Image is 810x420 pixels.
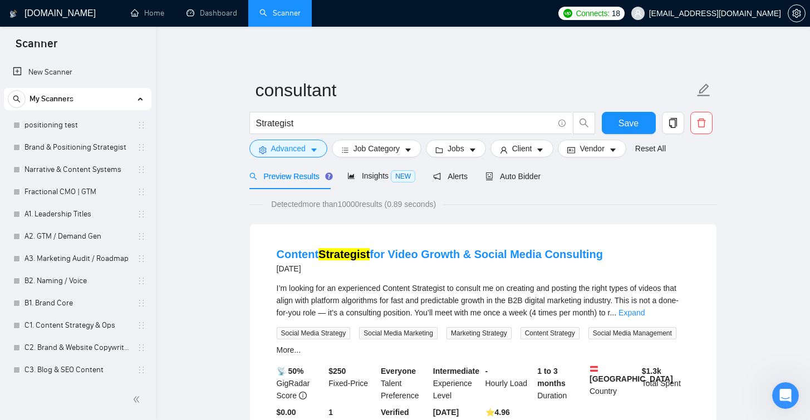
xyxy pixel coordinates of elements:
[277,345,301,354] a: More...
[537,367,566,388] b: 1 to 3 months
[391,170,415,182] span: NEW
[612,7,620,19] span: 18
[277,408,296,417] b: $0.00
[618,308,645,317] a: Expand
[435,146,443,154] span: folder
[536,146,544,154] span: caret-down
[788,9,806,18] a: setting
[277,282,690,319] div: I’m looking for an experienced Content Strategist to consult me on creating and posting the right...
[274,365,327,402] div: GigRadar Score
[590,365,598,373] img: 🇦🇹
[332,140,421,157] button: barsJob Categorycaret-down
[328,408,333,417] b: 1
[24,203,130,225] a: A1. Leadership Titles
[137,121,146,130] span: holder
[328,367,346,375] b: $ 250
[640,365,692,402] div: Total Spent
[8,90,26,108] button: search
[573,112,595,134] button: search
[485,367,488,375] b: -
[772,382,799,409] iframe: Intercom live chat
[483,365,536,402] div: Hourly Load
[404,146,412,154] span: caret-down
[341,146,349,154] span: bars
[558,140,626,157] button: idcardVendorcaret-down
[691,118,712,128] span: delete
[271,142,306,155] span: Advanced
[379,365,431,402] div: Talent Preference
[602,112,656,134] button: Save
[590,365,673,383] b: [GEOGRAPHIC_DATA]
[137,321,146,330] span: holder
[137,143,146,152] span: holder
[24,359,130,381] a: C3. Blog & SEO Content
[24,248,130,270] a: A3. Marketing Audit / Roadmap
[433,408,459,417] b: [DATE]
[249,172,330,181] span: Preview Results
[137,165,146,174] span: holder
[256,116,553,130] input: Search Freelance Jobs...
[324,171,334,181] div: Tooltip anchor
[433,172,441,180] span: notification
[249,140,327,157] button: settingAdvancedcaret-down
[446,327,512,339] span: Marketing Strategy
[469,146,477,154] span: caret-down
[7,36,66,59] span: Scanner
[259,8,301,18] a: searchScanner
[359,327,438,339] span: Social Media Marketing
[788,4,806,22] button: setting
[485,172,541,181] span: Auto Bidder
[381,367,416,375] b: Everyone
[433,172,468,181] span: Alerts
[448,142,464,155] span: Jobs
[186,8,237,18] a: dashboardDashboard
[634,9,642,17] span: user
[576,7,609,19] span: Connects:
[609,146,617,154] span: caret-down
[277,327,351,339] span: Social Media Strategy
[24,114,130,136] a: positioning test
[137,232,146,241] span: holder
[24,225,130,248] a: A2. GTM / Demand Gen
[24,292,130,314] a: B1. Brand Core
[137,343,146,352] span: holder
[24,314,130,337] a: C1. Content Strategy & Ops
[310,146,318,154] span: caret-down
[137,365,146,374] span: holder
[137,210,146,219] span: holder
[24,181,130,203] a: Fractional CMO | GTM
[277,262,603,275] div: [DATE]
[521,327,580,339] span: Content Strategy
[618,116,639,130] span: Save
[9,5,17,23] img: logo
[137,299,146,308] span: holder
[490,140,554,157] button: userClientcaret-down
[587,365,640,402] div: Country
[485,408,510,417] b: ⭐️ 4.96
[263,198,444,210] span: Detected more than 10000 results (0.89 seconds)
[249,172,257,180] span: search
[131,8,164,18] a: homeHome
[326,365,379,402] div: Fixed-Price
[8,95,25,103] span: search
[433,367,479,375] b: Intermediate
[573,118,595,128] span: search
[610,308,616,317] span: ...
[4,61,151,83] li: New Scanner
[132,394,144,405] span: double-left
[347,172,355,180] span: area-chart
[24,337,130,359] a: C2. Brand & Website Copywriting
[299,392,307,399] span: info-circle
[318,248,370,260] mark: Strategist
[24,136,130,159] a: Brand & Positioning Strategist
[381,408,409,417] b: Verified
[30,88,73,110] span: My Scanners
[558,120,566,127] span: info-circle
[567,146,575,154] span: idcard
[512,142,532,155] span: Client
[277,248,603,260] a: ContentStrategistfor Video Growth & Social Media Consulting
[580,142,604,155] span: Vendor
[500,146,508,154] span: user
[277,367,304,375] b: 📡 50%
[635,142,666,155] a: Reset All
